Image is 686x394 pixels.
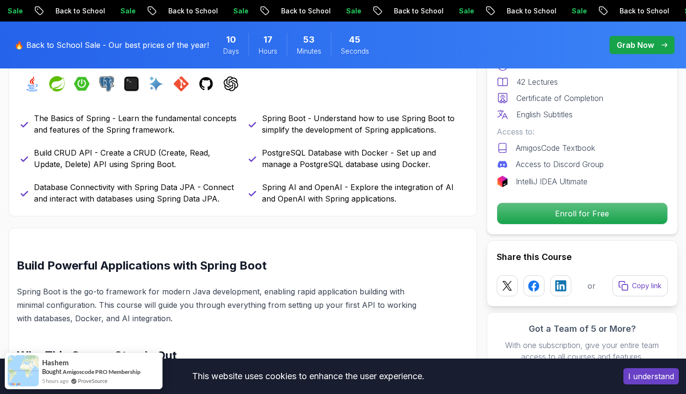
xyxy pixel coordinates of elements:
[223,46,239,56] span: Days
[497,322,668,336] h3: Got a Team of 5 or More?
[450,6,481,16] p: Sale
[349,33,360,46] span: 45 Seconds
[24,76,40,91] img: java logo
[42,368,62,375] span: Bought
[297,46,321,56] span: Minutes
[74,76,89,91] img: spring-boot logo
[124,76,139,91] img: terminal logo
[612,275,668,296] button: Copy link
[7,366,609,387] div: This website uses cookies to enhance the user experience.
[516,109,573,120] p: English Subtitles
[17,285,424,325] p: Spring Boot is the go-to framework for modern Java development, enabling rapid application buildi...
[262,181,465,204] p: Spring AI and OpenAI - Explore the integration of AI and OpenAI with Spring applications.
[14,39,209,51] p: 🔥 Back to School Sale - Our best prices of the year!
[259,46,277,56] span: Hours
[99,76,114,91] img: postgres logo
[34,147,237,170] p: Build CRUD API - Create a CRUD (Create, Read, Update, Delete) API using Spring Boot.
[338,6,368,16] p: Sale
[63,368,141,375] a: Amigoscode PRO Membership
[223,76,239,91] img: chatgpt logo
[497,176,508,187] img: jetbrains logo
[262,147,465,170] p: PostgreSQL Database with Docker - Set up and manage a PostgreSQL database using Docker.
[497,203,667,224] p: Enroll for Free
[198,76,214,91] img: github logo
[225,6,255,16] p: Sale
[497,203,668,225] button: Enroll for Free
[112,6,142,16] p: Sale
[588,280,596,292] p: or
[497,126,668,137] p: Access to:
[516,176,588,187] p: IntelliJ IDEA Ultimate
[632,281,662,291] p: Copy link
[17,348,424,363] h2: Why This Course Stands Out
[78,377,108,385] a: ProveSource
[34,113,237,135] p: The Basics of Spring - Learn the fundamental concepts and features of the Spring framework.
[42,377,68,385] span: 5 hours ago
[42,359,69,367] span: Hashem
[47,6,112,16] p: Back to School
[49,76,65,91] img: spring logo
[226,33,236,46] span: 10 Days
[34,181,237,204] p: Database Connectivity with Spring Data JPA - Connect and interact with databases using Spring Dat...
[497,250,668,264] h2: Share this Course
[498,6,563,16] p: Back to School
[341,46,369,56] span: Seconds
[160,6,225,16] p: Back to School
[611,6,676,16] p: Back to School
[617,39,654,51] p: Grab Now
[623,368,679,384] button: Accept cookies
[149,76,164,91] img: ai logo
[8,355,39,386] img: provesource social proof notification image
[17,258,424,273] h2: Build Powerful Applications with Spring Boot
[563,6,594,16] p: Sale
[385,6,450,16] p: Back to School
[303,33,315,46] span: 53 Minutes
[174,76,189,91] img: git logo
[262,113,465,135] p: Spring Boot - Understand how to use Spring Boot to simplify the development of Spring applications.
[516,158,604,170] p: Access to Discord Group
[516,92,603,104] p: Certificate of Completion
[516,142,595,154] p: AmigosCode Textbook
[497,339,668,362] p: With one subscription, give your entire team access to all courses and features.
[516,76,558,88] p: 42 Lectures
[263,33,272,46] span: 17 Hours
[272,6,338,16] p: Back to School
